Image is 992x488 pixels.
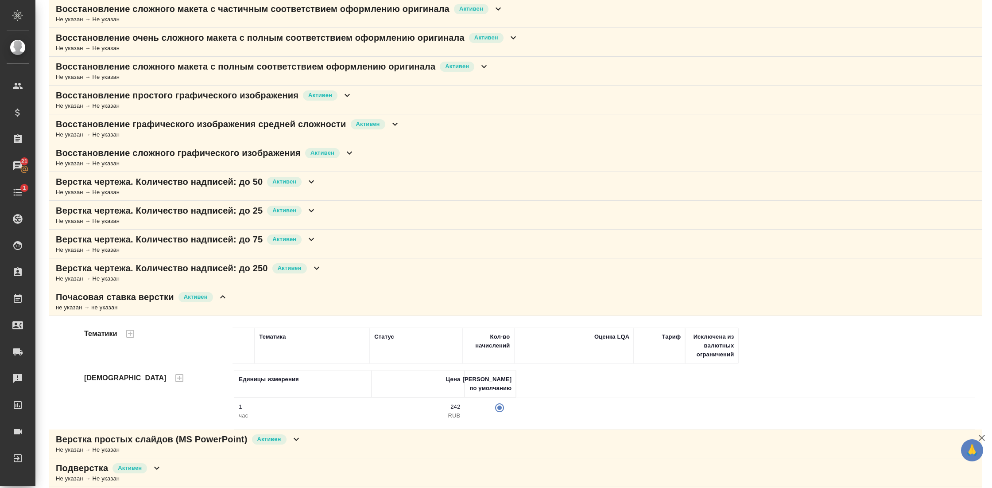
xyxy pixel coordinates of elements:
[49,458,982,487] div: ПодверсткаАктивенНе указан → Не указан
[49,258,982,287] div: Верстка чертежа. Количество надписей: до 250АктивенНе указан → Не указан
[310,148,334,157] p: Активен
[376,411,460,420] p: RUB
[56,303,228,312] div: не указан → не указан
[56,31,465,44] p: Восстановление очень сложного макета с полным соответствием оформлению оригинала
[374,332,394,341] div: Статус
[56,176,263,188] p: Верстка чертежа. Количество надписей: до 50
[56,233,263,246] p: Верстка чертежа. Количество надписей: до 75
[184,293,208,301] p: Активен
[56,274,322,283] div: Не указан → Не указан
[56,445,302,454] div: Не указан → Не указан
[56,102,353,110] div: Не указан → Не указан
[56,159,355,168] div: Не указан → Не указан
[257,435,281,444] p: Активен
[56,147,301,159] p: Восстановление сложного графического изображения
[474,33,498,42] p: Активен
[2,181,33,203] a: 1
[56,188,317,197] div: Не указан → Не указан
[56,474,162,483] div: Не указан → Не указан
[56,433,248,445] p: Верстка простых слайдов (MS PowerPoint)
[49,429,982,458] div: Верстка простых слайдов (MS PowerPoint)АктивенНе указан → Не указан
[56,246,317,254] div: Не указан → Не указан
[662,332,681,341] div: Тариф
[84,373,167,383] h4: [DEMOGRAPHIC_DATA]
[118,464,142,472] p: Активен
[356,120,380,129] p: Активен
[16,157,33,166] span: 21
[376,402,460,411] p: 242
[49,287,982,316] div: Почасовая ставка версткиАктивенне указан → не указан
[690,332,734,359] div: Исключена из валютных ограничений
[56,262,268,274] p: Верстка чертежа. Количество надписей: до 250
[239,402,367,411] p: 1
[49,57,982,86] div: Восстановление сложного макета с полным соответствием оформлению оригиналаАктивенНе указан → Не у...
[56,118,346,130] p: Восстановление графического изображения средней сложности
[56,204,263,217] p: Верстка чертежа. Количество надписей: до 25
[459,4,483,13] p: Активен
[56,130,400,139] div: Не указан → Не указан
[259,332,286,341] div: Тематика
[49,28,982,57] div: Восстановление очень сложного макета с полным соответствием оформлению оригиналаАктивенНе указан ...
[272,177,296,186] p: Активен
[49,201,982,230] div: Верстка чертежа. Количество надписей: до 25АктивенНе указан → Не указан
[445,62,469,71] p: Активен
[49,86,982,114] div: Восстановление простого графического изображенияАктивенНе указан → Не указан
[446,375,461,384] div: Цена
[2,155,33,177] a: 21
[239,375,298,384] div: Единицы измерения
[278,264,302,273] p: Активен
[56,73,489,82] div: Не указан → Не указан
[56,89,298,102] p: Восстановление простого графического изображения
[49,172,982,201] div: Верстка чертежа. Количество надписей: до 50АктивенНе указан → Не указан
[56,15,504,24] div: Не указан → Не указан
[49,143,982,172] div: Восстановление сложного графического изображенияАктивенНе указан → Не указан
[308,91,332,100] p: Активен
[239,411,367,420] p: час
[467,332,510,350] div: Кол-во начислений
[49,230,982,258] div: Верстка чертежа. Количество надписей: до 75АктивенНе указан → Не указан
[56,291,174,303] p: Почасовая ставка верстки
[49,114,982,143] div: Восстановление графического изображения средней сложностиАктивенНе указан → Не указан
[594,332,629,341] div: Оценка LQA
[965,441,980,460] span: 🙏
[56,217,317,226] div: Не указан → Не указан
[272,206,296,215] p: Активен
[56,60,435,73] p: Восстановление сложного макета с полным соответствием оформлению оригинала
[961,439,983,461] button: 🙏
[56,462,108,474] p: Подверстка
[56,44,519,53] div: Не указан → Не указан
[272,235,296,244] p: Активен
[462,375,511,393] div: [PERSON_NAME] по умолчанию
[17,183,31,192] span: 1
[84,328,117,339] h4: Тематики
[56,3,449,15] p: Восстановление сложного макета с частичным соответствием оформлению оригинала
